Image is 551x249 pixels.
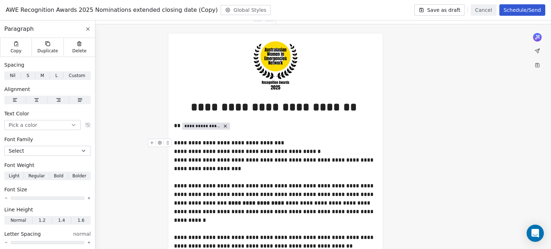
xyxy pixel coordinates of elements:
span: Delete [72,48,87,54]
span: Light [9,173,19,179]
span: L [55,72,58,79]
span: S [27,72,29,79]
button: Cancel [471,4,496,16]
span: Bold [54,173,63,179]
button: Pick a color [4,120,81,130]
span: Font Family [4,136,33,143]
span: Text Color [4,110,29,117]
span: Font Weight [4,162,34,169]
span: AWE Recognition Awards 2025 Nominations extended closing date (Copy) [6,6,218,14]
span: Nil [10,72,15,79]
span: 1.4 [58,217,65,224]
span: normal [73,230,91,238]
span: Normal [10,217,26,224]
button: Save as draft [414,4,465,16]
span: Copy [10,48,22,54]
span: Duplicate [37,48,58,54]
span: Letter Spacing [4,230,41,238]
span: Custom [69,72,85,79]
button: Global Styles [221,5,271,15]
span: Alignment [4,86,30,93]
span: 1.6 [77,217,84,224]
span: 1.2 [39,217,46,224]
span: Spacing [4,61,24,68]
span: Bolder [72,173,86,179]
button: Schedule/Send [499,4,545,16]
span: Paragraph [4,25,34,33]
div: Open Intercom Messenger [527,225,544,242]
span: Select [9,147,24,154]
span: Line Height [4,206,33,213]
span: Font Size [4,186,27,193]
span: M [41,72,44,79]
span: Regular [28,173,45,179]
